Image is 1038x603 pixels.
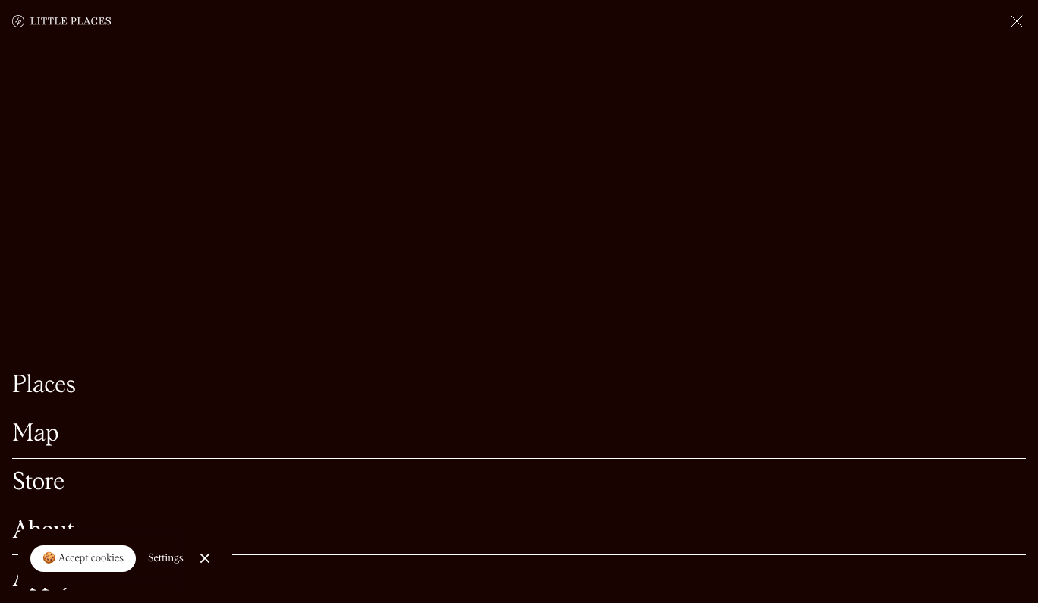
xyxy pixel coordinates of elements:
a: Settings [148,542,184,576]
a: Places [12,374,1026,397]
div: 🍪 Accept cookies [42,551,124,567]
a: Apply [12,567,1026,591]
div: Settings [148,553,184,564]
a: 🍪 Accept cookies [30,545,136,573]
a: Store [12,471,1026,495]
a: Close Cookie Popup [190,543,220,573]
a: About [12,520,1026,543]
a: Map [12,422,1026,446]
